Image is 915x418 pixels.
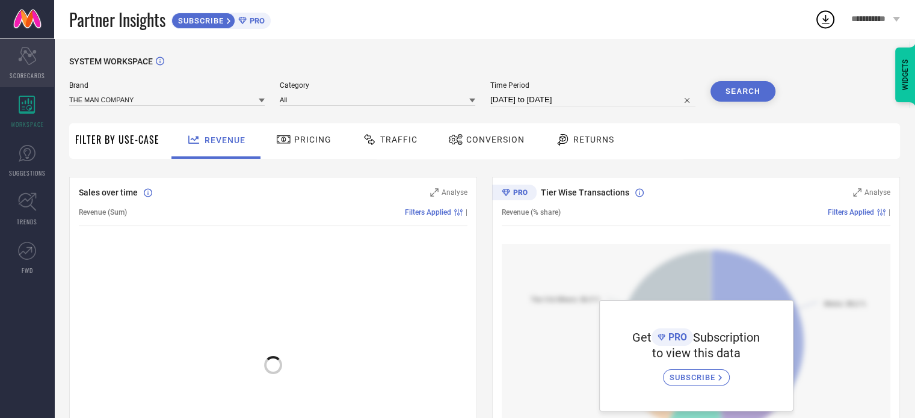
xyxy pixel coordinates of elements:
span: SUGGESTIONS [9,168,46,177]
svg: Zoom [430,188,439,197]
span: | [466,208,467,217]
span: Revenue (% share) [502,208,561,217]
span: Category [280,81,475,90]
span: Sales over time [79,188,138,197]
span: | [889,208,890,217]
span: Filters Applied [405,208,451,217]
a: SUBSCRIBEPRO [171,10,271,29]
span: Revenue (Sum) [79,208,127,217]
span: Time Period [490,81,695,90]
span: SUBSCRIBE [172,16,227,25]
span: Pricing [294,135,331,144]
span: SYSTEM WORKSPACE [69,57,153,66]
span: Brand [69,81,265,90]
span: PRO [665,331,687,343]
span: Tier Wise Transactions [541,188,629,197]
span: Returns [573,135,614,144]
span: SCORECARDS [10,71,45,80]
span: WORKSPACE [11,120,44,129]
div: Premium [492,185,537,203]
span: Traffic [380,135,417,144]
div: Open download list [815,8,836,30]
span: Get [632,330,652,345]
span: Filters Applied [828,208,874,217]
span: TRENDS [17,217,37,226]
span: PRO [247,16,265,25]
span: Filter By Use-Case [75,132,159,147]
span: Conversion [466,135,525,144]
button: Search [710,81,775,102]
input: Select time period [490,93,695,107]
span: Analyse [864,188,890,197]
span: Analyse [442,188,467,197]
span: Subscription [693,330,760,345]
span: Partner Insights [69,7,165,32]
span: Revenue [205,135,245,145]
a: SUBSCRIBE [663,360,730,386]
svg: Zoom [853,188,861,197]
span: SUBSCRIBE [670,373,718,382]
span: FWD [22,266,33,275]
span: to view this data [652,346,741,360]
